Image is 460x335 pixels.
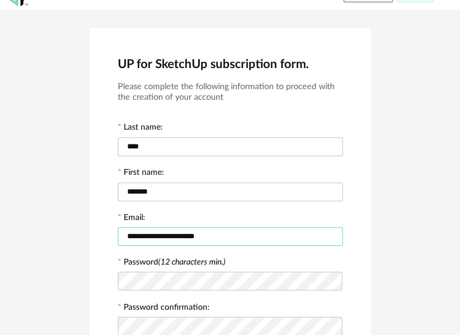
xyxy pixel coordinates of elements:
label: Last name: [118,123,163,134]
h3: Please complete the following information to proceed with the creation of your account [118,82,343,103]
label: Email: [118,214,145,224]
i: (12 characters min.) [158,258,226,266]
label: Password [124,258,226,266]
h2: UP for SketchUp subscription form. [118,56,343,72]
label: First name: [118,168,164,179]
label: Password confirmation: [118,303,210,314]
